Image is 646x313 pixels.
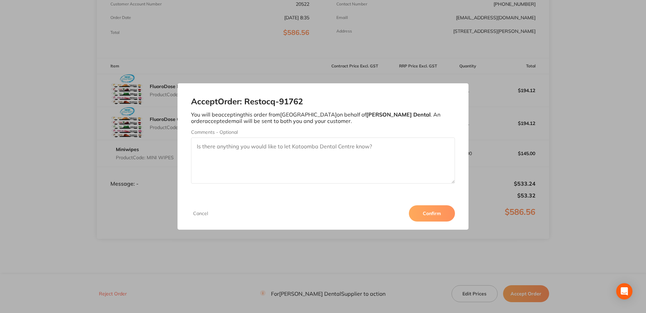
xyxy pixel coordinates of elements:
[191,129,455,135] label: Comments - Optional
[366,111,431,118] b: [PERSON_NAME] Dental
[191,97,455,106] h2: Accept Order: Restocq- 91762
[191,210,210,216] button: Cancel
[191,111,455,124] p: You will be accepting this order from [GEOGRAPHIC_DATA] on behalf of . An order accepted email wi...
[616,283,632,299] div: Open Intercom Messenger
[409,205,455,222] button: Confirm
